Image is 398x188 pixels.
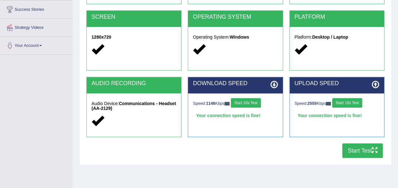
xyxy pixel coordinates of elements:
[294,14,379,20] h2: PLATFORM
[92,101,176,111] h5: Audio Device:
[332,98,362,108] button: Start 10s Test
[206,101,215,106] strong: 1146
[92,34,111,40] strong: 1280x720
[342,143,383,158] button: Start Test
[230,34,249,40] strong: Windows
[294,80,379,87] h2: UPLOAD SPEED
[294,35,379,40] h5: Platform:
[92,14,176,20] h2: SCREEN
[294,111,379,120] div: Your connection speed is fine!
[0,19,73,34] a: Strategy Videos
[193,80,278,87] h2: DOWNLOAD SPEED
[0,1,73,16] a: Success Stories
[193,14,278,20] h2: OPERATING SYSTEM
[224,102,230,105] img: ajax-loader-fb-connection.gif
[193,35,278,40] h5: Operating System:
[294,98,379,109] div: Speed: Kbps
[231,98,261,108] button: Start 10s Test
[0,37,73,53] a: Your Account
[193,98,278,109] div: Speed: Kbps
[326,102,331,105] img: ajax-loader-fb-connection.gif
[193,111,278,120] div: Your connection speed is fine!
[92,101,176,111] strong: Communications - Headset (AA-2129)
[92,80,176,87] h2: AUDIO RECORDING
[312,34,348,40] strong: Desktop / Laptop
[307,101,317,106] strong: 2555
